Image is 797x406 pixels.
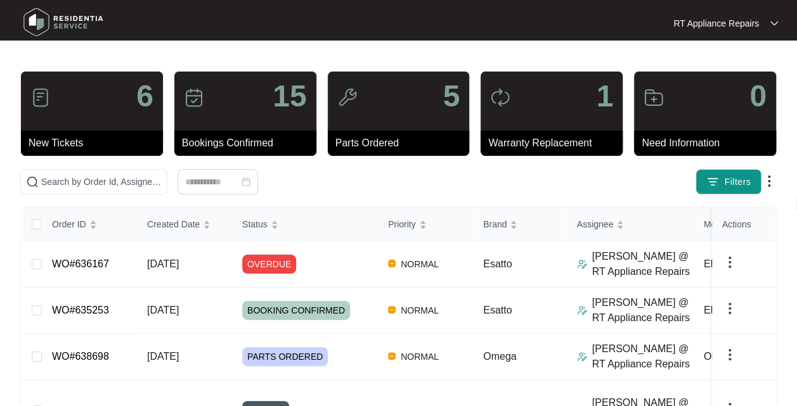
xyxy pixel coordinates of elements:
img: dropdown arrow [722,301,737,316]
span: BOOKING CONFIRMED [242,301,350,320]
span: Priority [388,217,416,231]
th: Status [232,208,378,241]
p: 1 [596,81,613,111]
img: Vercel Logo [388,260,396,267]
img: Assigner Icon [577,259,587,269]
p: 5 [443,81,460,111]
span: Created Date [147,217,200,231]
span: Filters [724,175,751,189]
p: RT Appliance Repairs [673,17,759,30]
p: 15 [273,81,306,111]
img: search-icon [26,175,39,188]
a: WO#638698 [52,351,109,362]
p: [PERSON_NAME] @ RT Appliance Repairs [592,295,694,326]
span: [DATE] [147,258,179,269]
th: Assignee [567,208,694,241]
img: Assigner Icon [577,352,587,362]
img: dropdown arrow [722,347,737,362]
img: dropdown arrow [761,174,777,189]
span: Brand [483,217,507,231]
img: icon [490,87,510,108]
img: filter icon [706,175,719,188]
span: Order ID [52,217,86,231]
input: Search by Order Id, Assignee Name, Customer Name, Brand and Model [41,175,162,189]
img: icon [337,87,358,108]
p: [PERSON_NAME] @ RT Appliance Repairs [592,341,694,372]
th: Created Date [137,208,232,241]
img: Vercel Logo [388,352,396,360]
span: Esatto [483,258,512,269]
img: icon [30,87,51,108]
p: Warranty Replacement [488,136,623,151]
p: New Tickets [29,136,163,151]
th: Order ID [42,208,137,241]
img: residentia service logo [19,3,108,41]
button: filter iconFilters [696,169,761,194]
img: dropdown arrow [722,255,737,270]
span: Status [242,217,268,231]
span: NORMAL [396,257,444,272]
span: [DATE] [147,351,179,362]
span: OVERDUE [242,255,296,274]
th: Actions [712,208,775,241]
span: [DATE] [147,305,179,315]
span: NORMAL [396,349,444,364]
img: Assigner Icon [577,305,587,315]
p: 6 [136,81,153,111]
img: icon [184,87,204,108]
img: dropdown arrow [770,20,778,27]
a: WO#636167 [52,258,109,269]
span: Omega [483,351,516,362]
img: icon [644,87,664,108]
p: 0 [749,81,767,111]
p: Bookings Confirmed [182,136,316,151]
p: Need Information [642,136,776,151]
span: Model [704,217,728,231]
img: Vercel Logo [388,306,396,314]
span: Esatto [483,305,512,315]
th: Brand [473,208,567,241]
p: Parts Ordered [335,136,470,151]
span: NORMAL [396,303,444,318]
span: PARTS ORDERED [242,347,328,366]
p: [PERSON_NAME] @ RT Appliance Repairs [592,249,694,279]
th: Priority [378,208,473,241]
a: WO#635253 [52,305,109,315]
span: Assignee [577,217,614,231]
